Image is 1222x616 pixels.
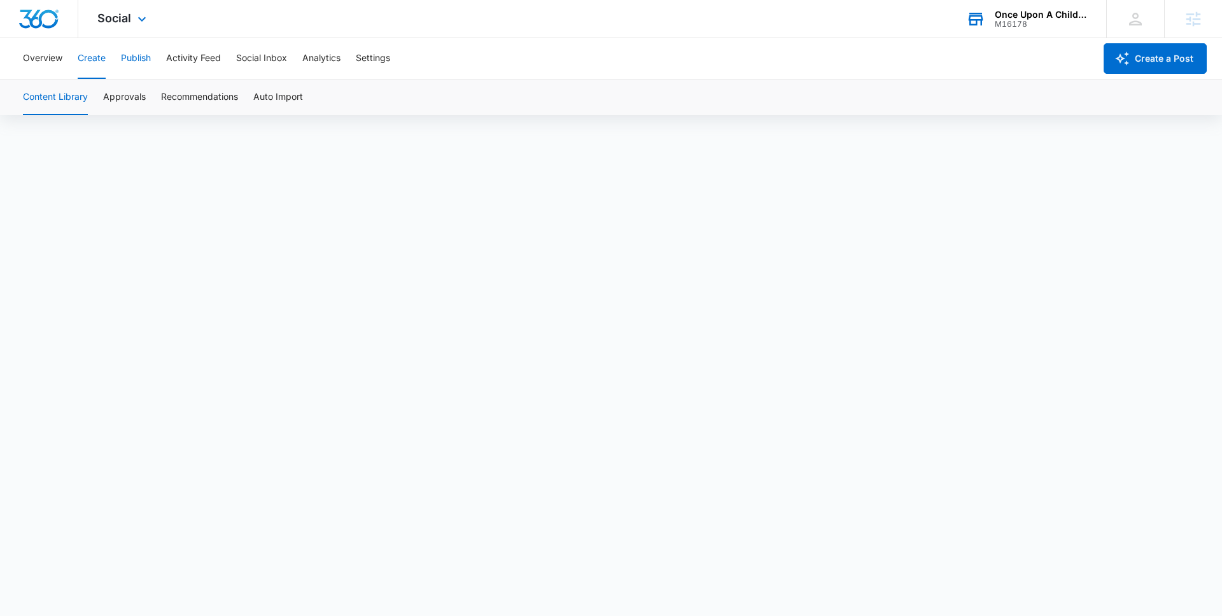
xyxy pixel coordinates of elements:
button: Auto Import [253,80,303,115]
div: account id [995,20,1088,29]
div: account name [995,10,1088,20]
button: Social Inbox [236,38,287,79]
button: Create a Post [1104,43,1207,74]
button: Overview [23,38,62,79]
button: Content Library [23,80,88,115]
button: Create [78,38,106,79]
button: Approvals [103,80,146,115]
button: Settings [356,38,390,79]
button: Activity Feed [166,38,221,79]
button: Analytics [302,38,341,79]
button: Recommendations [161,80,238,115]
span: Social [97,11,131,25]
button: Publish [121,38,151,79]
